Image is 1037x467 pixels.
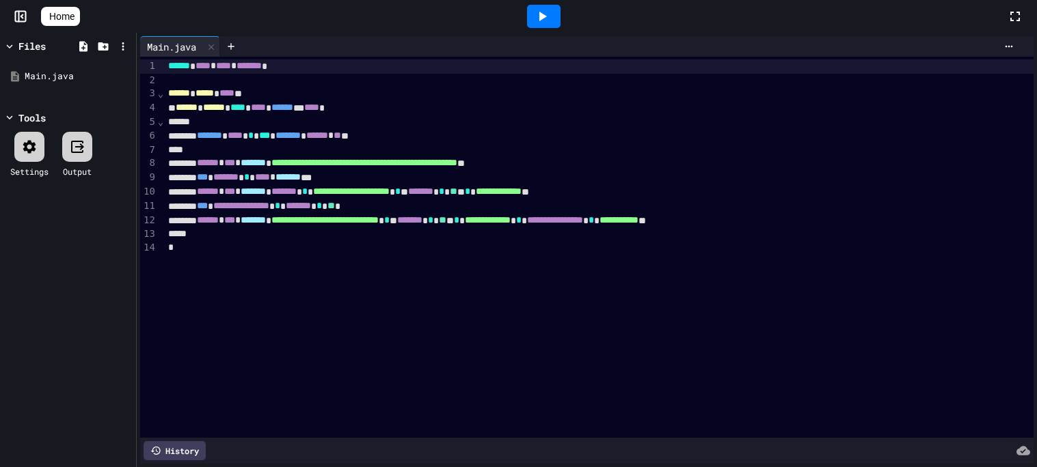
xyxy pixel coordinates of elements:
[18,39,46,53] div: Files
[140,199,157,214] div: 11
[41,7,80,26] a: Home
[140,171,157,185] div: 9
[49,10,75,23] span: Home
[25,70,131,83] div: Main.java
[140,185,157,199] div: 10
[10,165,49,178] div: Settings
[140,241,157,255] div: 14
[140,101,157,115] div: 4
[140,143,157,157] div: 7
[140,74,157,87] div: 2
[157,88,164,99] span: Fold line
[140,129,157,143] div: 6
[140,40,203,54] div: Main.java
[140,214,157,228] div: 12
[140,87,157,101] div: 3
[157,116,164,127] span: Fold line
[18,111,46,125] div: Tools
[63,165,92,178] div: Output
[144,441,206,460] div: History
[140,227,157,241] div: 13
[140,156,157,171] div: 8
[140,115,157,129] div: 5
[140,59,157,74] div: 1
[140,36,220,57] div: Main.java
